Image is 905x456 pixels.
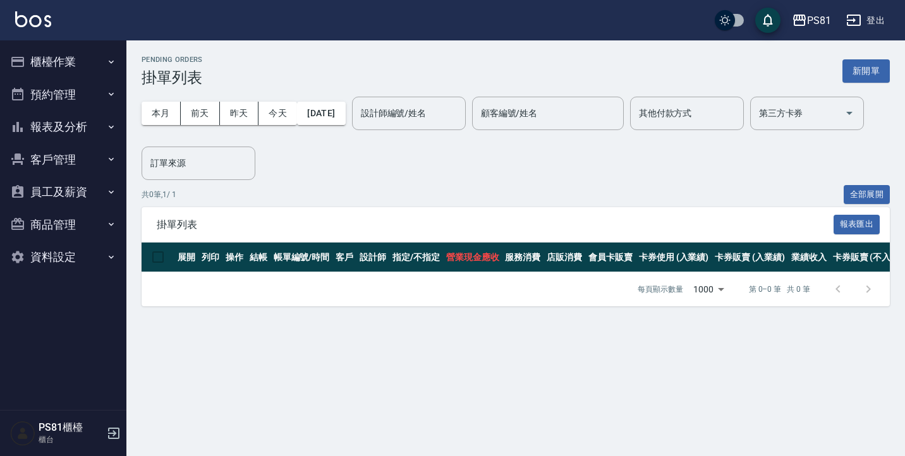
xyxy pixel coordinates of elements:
button: 前天 [181,102,220,125]
button: 全部展開 [844,185,890,205]
button: 報表匯出 [834,215,880,234]
th: 客戶 [332,243,356,272]
h3: 掛單列表 [142,69,203,87]
th: 服務消費 [502,243,544,272]
th: 展開 [174,243,198,272]
button: [DATE] [297,102,345,125]
th: 營業現金應收 [443,243,502,272]
a: 新開單 [842,64,890,76]
img: Person [10,421,35,446]
button: 客戶管理 [5,143,121,176]
th: 卡券使用 (入業績) [636,243,712,272]
button: 員工及薪資 [5,176,121,208]
p: 第 0–0 筆 共 0 筆 [749,284,810,295]
th: 店販消費 [544,243,585,272]
div: PS81 [807,13,831,28]
button: 資料設定 [5,241,121,273]
th: 業績收入 [788,243,830,272]
button: 商品管理 [5,208,121,241]
button: 新開單 [842,59,890,83]
div: 1000 [688,272,729,306]
h5: PS81櫃檯 [39,421,103,434]
button: save [755,8,780,33]
h2: Pending Orders [142,56,203,64]
th: 操作 [222,243,246,272]
th: 結帳 [246,243,270,272]
button: 昨天 [220,102,259,125]
th: 帳單編號/時間 [270,243,333,272]
button: 預約管理 [5,78,121,111]
p: 櫃台 [39,434,103,445]
a: 報表匯出 [834,218,880,230]
button: 今天 [258,102,297,125]
img: Logo [15,11,51,27]
th: 指定/不指定 [389,243,443,272]
th: 列印 [198,243,222,272]
button: 報表及分析 [5,111,121,143]
p: 每頁顯示數量 [638,284,683,295]
button: Open [839,103,859,123]
th: 設計師 [356,243,389,272]
th: 會員卡販賣 [585,243,636,272]
button: 登出 [841,9,890,32]
button: 櫃檯作業 [5,45,121,78]
span: 掛單列表 [157,219,834,231]
p: 共 0 筆, 1 / 1 [142,189,176,200]
button: 本月 [142,102,181,125]
th: 卡券販賣 (入業績) [712,243,788,272]
button: PS81 [787,8,836,33]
